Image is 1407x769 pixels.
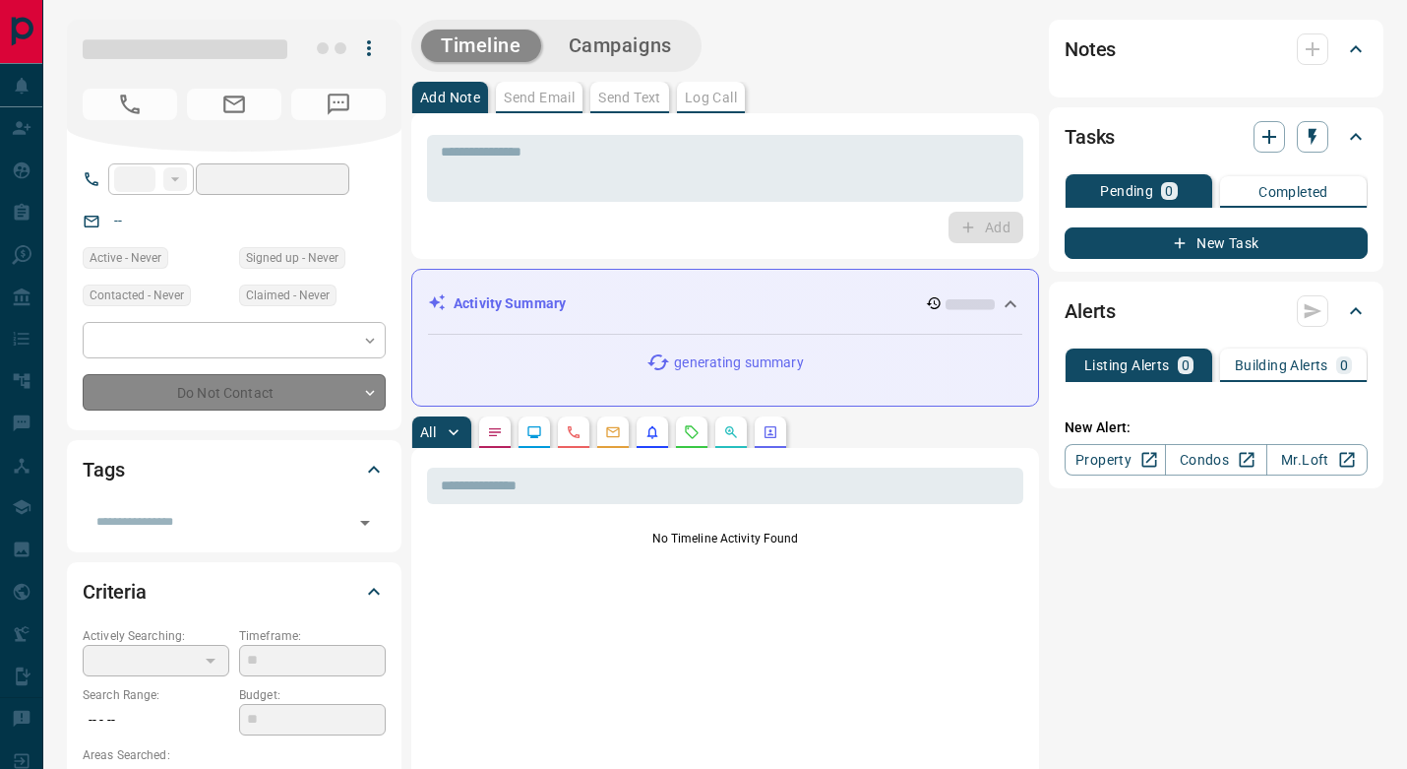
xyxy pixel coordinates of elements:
[83,576,147,608] h2: Criteria
[644,424,660,440] svg: Listing Alerts
[1165,184,1173,198] p: 0
[1065,26,1368,73] div: Notes
[428,286,1022,322] div: Activity Summary
[239,686,386,704] p: Budget:
[1182,358,1190,372] p: 0
[1065,295,1116,327] h2: Alerts
[427,530,1023,547] p: No Timeline Activity Found
[526,424,542,440] svg: Lead Browsing Activity
[90,248,161,268] span: Active - Never
[1235,358,1328,372] p: Building Alerts
[351,509,379,537] button: Open
[1084,358,1170,372] p: Listing Alerts
[1065,417,1368,438] p: New Alert:
[1065,444,1166,476] a: Property
[83,627,229,645] p: Actively Searching:
[763,424,778,440] svg: Agent Actions
[674,352,803,373] p: generating summary
[605,424,621,440] svg: Emails
[83,686,229,704] p: Search Range:
[1065,33,1116,65] h2: Notes
[1100,184,1153,198] p: Pending
[246,248,338,268] span: Signed up - Never
[1266,444,1368,476] a: Mr.Loft
[83,454,124,485] h2: Tags
[1165,444,1266,476] a: Condos
[187,89,281,120] span: No Email
[420,425,436,439] p: All
[684,424,700,440] svg: Requests
[1065,288,1368,335] div: Alerts
[83,746,386,764] p: Areas Searched:
[1065,121,1115,153] h2: Tasks
[90,286,184,305] span: Contacted - Never
[549,30,692,62] button: Campaigns
[83,704,229,737] p: -- - --
[291,89,386,120] span: No Number
[723,424,739,440] svg: Opportunities
[83,568,386,615] div: Criteria
[239,627,386,645] p: Timeframe:
[1065,113,1368,160] div: Tasks
[1258,185,1328,199] p: Completed
[421,30,541,62] button: Timeline
[246,286,330,305] span: Claimed - Never
[454,293,566,314] p: Activity Summary
[83,374,386,411] div: Do Not Contact
[114,213,122,228] a: --
[1340,358,1348,372] p: 0
[566,424,581,440] svg: Calls
[420,91,480,104] p: Add Note
[1065,227,1368,259] button: New Task
[487,424,503,440] svg: Notes
[83,446,386,493] div: Tags
[83,89,177,120] span: No Number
